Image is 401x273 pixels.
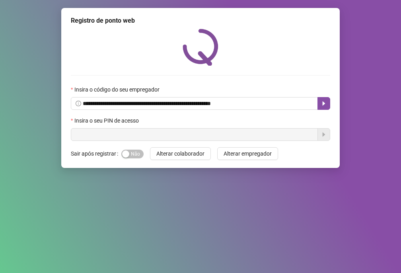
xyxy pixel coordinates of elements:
[156,149,204,158] span: Alterar colaborador
[71,116,144,125] label: Insira o seu PIN de acesso
[224,149,272,158] span: Alterar empregador
[183,29,218,66] img: QRPoint
[71,85,165,94] label: Insira o código do seu empregador
[321,100,327,107] span: caret-right
[76,101,81,106] span: info-circle
[71,16,330,25] div: Registro de ponto web
[217,147,278,160] button: Alterar empregador
[71,147,121,160] label: Sair após registrar
[150,147,211,160] button: Alterar colaborador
